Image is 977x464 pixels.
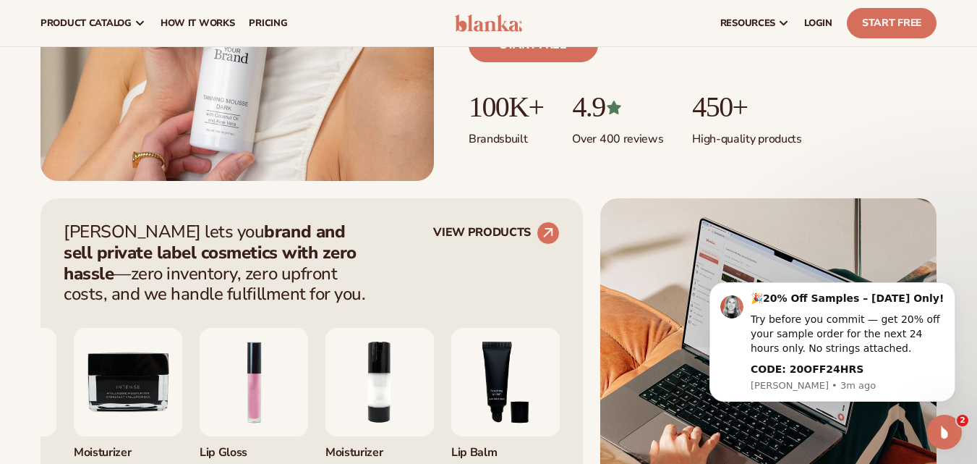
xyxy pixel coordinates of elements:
p: 4.9 [572,91,663,123]
iframe: Intercom live chat [927,415,962,450]
p: 100K+ [469,91,543,123]
p: Brands built [469,123,543,147]
div: Lip Balm [451,436,560,460]
span: resources [720,17,775,29]
span: product catalog [40,17,132,29]
span: How It Works [161,17,235,29]
strong: brand and sell private label cosmetics with zero hassle [64,220,357,285]
span: LOGIN [804,17,832,29]
img: logo [455,14,523,32]
p: Over 400 reviews [572,123,663,147]
iframe: Intercom notifications message [688,269,977,410]
p: High-quality products [692,123,801,147]
img: Pink lip gloss. [200,328,308,436]
img: Moisturizing lotion. [325,328,434,436]
p: 450+ [692,91,801,123]
div: Moisturizer [325,436,434,460]
span: pricing [249,17,287,29]
div: Moisturizer [74,436,182,460]
img: Moisturizer. [74,328,182,436]
p: [PERSON_NAME] lets you —zero inventory, zero upfront costs, and we handle fulfillment for you. [64,222,375,305]
div: Lip Gloss [200,436,308,460]
a: VIEW PRODUCTS [433,222,560,245]
a: Start Free [847,8,937,38]
img: Smoothing lip balm. [451,328,560,436]
span: 2 [957,415,968,426]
